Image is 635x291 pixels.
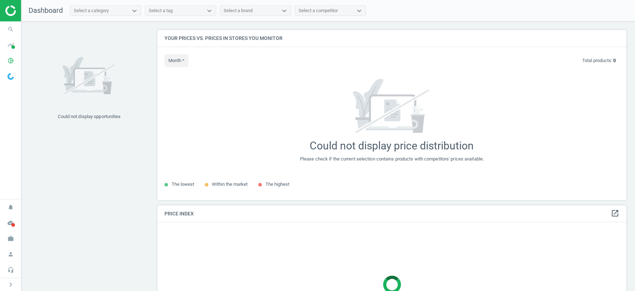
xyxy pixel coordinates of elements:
[611,209,619,218] a: open_in_new
[4,216,17,230] i: cloud_done
[265,182,289,187] span: The highest
[62,47,116,104] img: 7171a7ce662e02b596aeec34d53f281b.svg
[4,232,17,245] i: work
[157,30,626,47] h4: Your prices vs. prices in stores you monitor
[310,139,474,152] div: Could not display price distribution
[58,113,121,120] div: Could not display opportunities
[339,79,444,134] img: 7171a7ce662e02b596aeec34d53f281b.svg
[5,5,56,16] img: ajHJNr6hYgQAAAAASUVORK5CYII=
[164,54,188,67] button: month
[4,54,17,67] i: pie_chart_outlined
[300,156,484,162] div: Please check if the current selection contains products with competitors' prices available.
[2,280,20,289] button: chevron_right
[224,7,253,14] div: Select a brand
[4,200,17,214] i: notifications
[74,7,109,14] div: Select a category
[4,22,17,36] i: search
[582,57,616,64] p: Total products:
[4,263,17,277] i: headset_mic
[172,182,194,187] span: The lowest
[29,6,63,15] span: Dashboard
[212,182,248,187] span: Within the market
[299,7,338,14] div: Select a competitor
[4,38,17,52] i: timeline
[157,205,626,222] h4: Price Index
[4,247,17,261] i: person
[6,280,15,289] i: chevron_right
[7,73,14,80] img: wGWNvw8QSZomAAAAABJRU5ErkJggg==
[613,58,616,63] b: 0
[149,7,173,14] div: Select a tag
